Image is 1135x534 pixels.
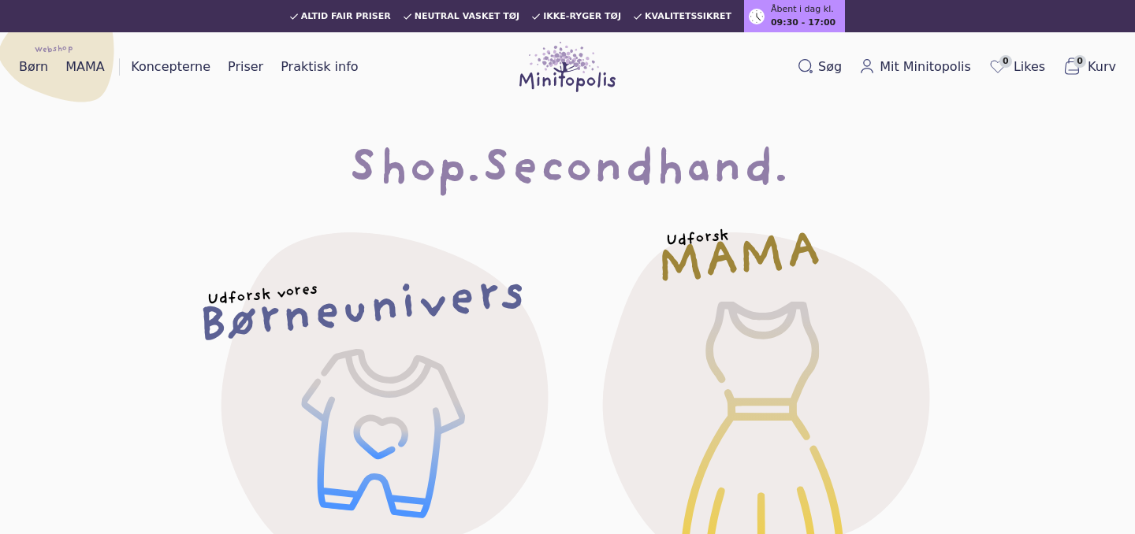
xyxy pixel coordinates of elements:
span: Neutral vasket tøj [415,12,520,21]
span: Likes [1014,57,1045,76]
button: 0Kurv [1056,54,1122,80]
span: Ikke-ryger tøj [543,12,621,21]
span: Altid fair priser [301,12,391,21]
span: Shop. [348,134,481,208]
a: Mit Minitopolis [853,54,977,80]
span: 0 [999,55,1012,68]
span: Secondhand. [481,134,788,208]
a: MAMA [59,54,111,80]
span: 09:30 - 17:00 [771,17,835,30]
img: Minitopolis logo [519,42,616,92]
a: Koncepterne [125,54,217,80]
a: 0Likes [982,54,1051,80]
span: Åbent i dag kl. [771,3,834,17]
span: 0 [1074,55,1086,68]
a: Børn [13,54,54,80]
span: Søg [818,57,842,76]
a: Priser [221,54,270,80]
button: Søg [791,54,848,80]
span: Kvalitetssikret [645,12,731,21]
span: Kurv [1088,57,1116,76]
h2: MAMA [655,238,821,287]
h2: Børneunivers [196,279,527,344]
span: Mit Minitopolis [880,57,971,76]
a: Praktisk info [274,54,364,80]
